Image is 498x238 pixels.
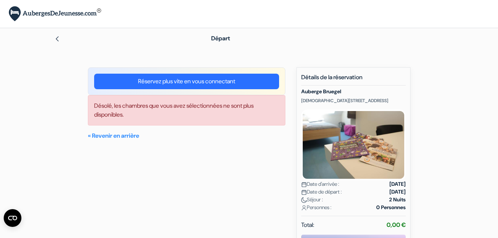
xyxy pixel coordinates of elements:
[301,197,307,203] img: moon.svg
[211,34,230,42] span: Départ
[301,88,406,95] h5: Auberge Bruegel
[4,209,21,227] button: Ouvrir le widget CMP
[301,180,339,188] span: Date d'arrivée :
[88,95,285,125] div: Désolé, les chambres que vous avez sélectionnées ne sont plus disponibles.
[376,204,406,211] strong: 0 Personnes
[301,98,406,104] p: [DEMOGRAPHIC_DATA][STREET_ADDRESS]
[387,221,406,229] strong: 0,00 €
[301,205,307,211] img: user_icon.svg
[94,74,279,89] a: Réservez plus vite en vous connectant
[301,204,332,211] span: Personnes :
[389,180,406,188] strong: [DATE]
[301,182,307,187] img: calendar.svg
[389,196,406,204] strong: 2 Nuits
[301,188,342,196] span: Date de départ :
[301,196,323,204] span: Séjour :
[9,6,101,21] img: AubergesDeJeunesse.com
[301,221,314,229] span: Total:
[301,74,406,86] h5: Détails de la réservation
[389,188,406,196] strong: [DATE]
[301,190,307,195] img: calendar.svg
[54,36,60,42] img: left_arrow.svg
[88,132,139,140] a: « Revenir en arrière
